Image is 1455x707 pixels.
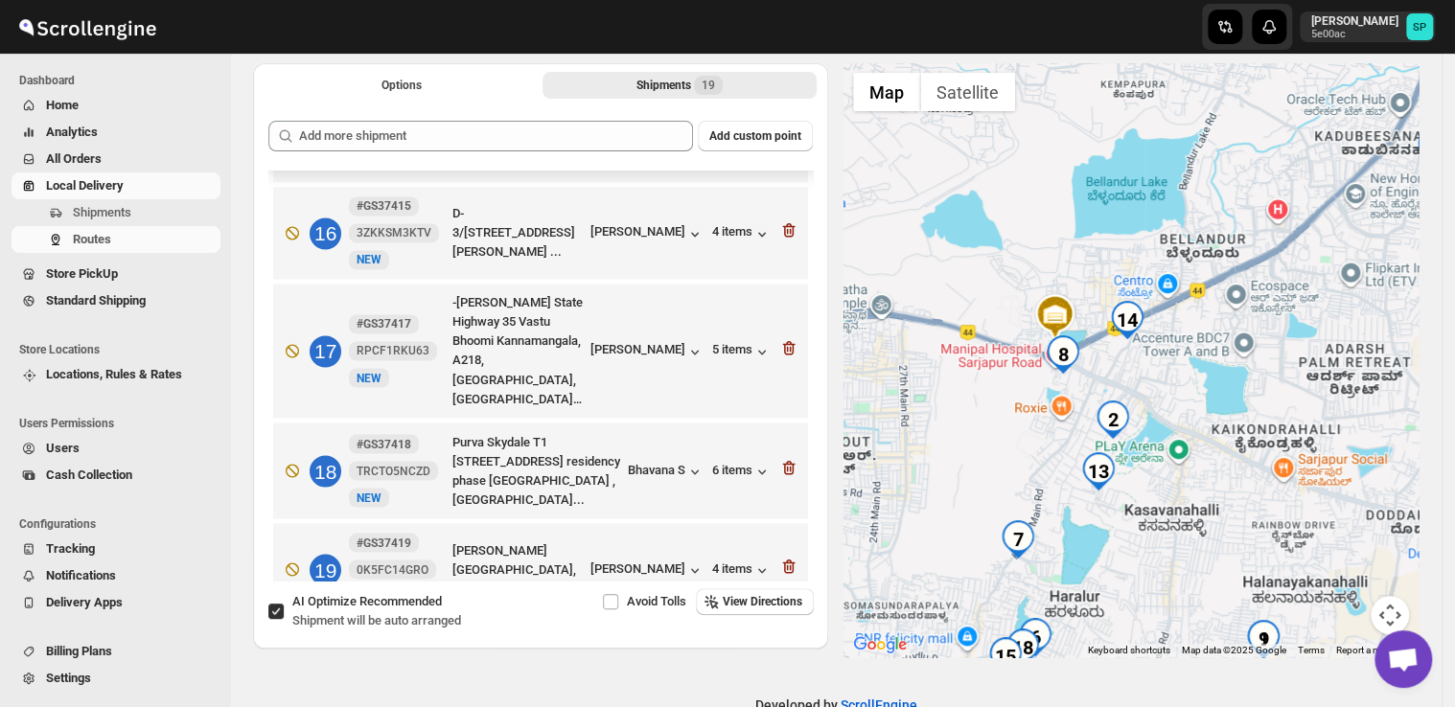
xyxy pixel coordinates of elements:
span: Tracking [46,541,95,556]
div: D-3/[STREET_ADDRESS][PERSON_NAME] ... [452,204,583,262]
span: Settings [46,671,91,685]
div: 19 [310,554,341,585]
span: Users [46,441,80,455]
button: Show satellite imagery [920,73,1015,111]
span: Analytics [46,125,98,139]
span: View Directions [723,594,802,609]
img: Google [848,632,912,657]
b: #GS37418 [357,437,411,450]
button: View Directions [696,588,814,615]
p: [PERSON_NAME] [1311,13,1398,29]
button: Notifications [12,562,220,589]
span: Cash Collection [46,468,132,482]
div: 8 [1044,335,1082,374]
button: Routes [12,226,220,253]
button: 4 items [712,560,772,580]
button: Analytics [12,119,220,146]
button: 6 items [712,462,772,481]
div: 7 [999,520,1037,559]
button: [PERSON_NAME] [590,342,704,361]
span: NEW [357,490,381,504]
span: Sulakshana Pundle [1406,13,1433,40]
b: #GS37419 [357,536,411,549]
span: Options [381,78,422,93]
div: [PERSON_NAME][GEOGRAPHIC_DATA], [GEOGRAPHIC_DATA]... [452,540,583,598]
button: Settings [12,665,220,692]
span: Locations, Rules & Rates [46,367,182,381]
div: 18 [1004,628,1042,667]
span: Recommended [359,594,442,608]
button: [PERSON_NAME] [590,560,704,580]
img: ScrollEngine [15,3,159,51]
span: Delivery Apps [46,595,123,609]
button: Bhavana S [628,462,704,481]
span: Configurations [19,516,220,532]
button: Add custom point [698,121,813,151]
span: TRCTO5NCZD [357,463,430,478]
button: All Route Options [265,72,539,99]
div: 9 [1244,620,1282,658]
div: 6 [1016,618,1054,656]
span: Standard Shipping [46,293,146,308]
span: Notifications [46,568,116,582]
div: 18 [310,455,341,487]
b: #GS37417 [357,317,411,331]
span: 19 [702,78,715,93]
span: Store PickUp [46,266,118,281]
input: Add more shipment [299,121,693,151]
div: 17 [310,335,341,367]
button: [PERSON_NAME] [590,224,704,243]
div: 16 [310,217,341,249]
div: Shipments [636,76,723,95]
p: 5e00ac [1311,29,1398,40]
div: -[PERSON_NAME] State Highway 35 Vastu Bhoomi Kannamangala, A218, [GEOGRAPHIC_DATA], [GEOGRAPHIC_D... [452,293,583,408]
span: Dashboard [19,73,220,88]
a: Terms (opens in new tab) [1298,645,1325,655]
span: Map data ©2025 Google [1182,645,1286,655]
span: Store Locations [19,342,220,357]
a: Report a map error [1336,645,1413,655]
span: Home [46,98,79,112]
span: 0K5FC14GRO [357,561,428,577]
span: Local Delivery [46,178,124,193]
span: Shipments [73,205,131,219]
button: Tracking [12,536,220,562]
button: Cash Collection [12,462,220,489]
button: Locations, Rules & Rates [12,361,220,388]
button: Billing Plans [12,638,220,665]
text: SP [1413,21,1426,34]
button: Keyboard shortcuts [1088,644,1170,657]
a: Open this area in Google Maps (opens a new window) [848,632,912,657]
a: Open chat [1374,630,1432,688]
button: Users [12,435,220,462]
div: 15 [986,637,1025,675]
div: 4 items [712,224,772,243]
button: Show street map [853,73,920,111]
span: All Orders [46,151,102,166]
button: Selected Shipments [543,72,817,99]
div: 19 [1415,127,1453,166]
span: NEW [357,253,381,266]
span: Users Permissions [19,416,220,431]
span: Billing Plans [46,644,112,658]
div: 2 [1094,400,1132,439]
div: 14 [1108,301,1146,339]
button: Home [12,92,220,119]
button: Delivery Apps [12,589,220,616]
span: Avoid Tolls [627,594,686,608]
span: 3ZKKSM3KTV [357,225,431,240]
span: Routes [73,232,111,246]
span: RPCF1RKU63 [357,343,429,358]
div: Purva Skydale T1 [STREET_ADDRESS] residency phase [GEOGRAPHIC_DATA] , [GEOGRAPHIC_DATA]... [452,432,620,509]
button: 5 items [712,342,772,361]
div: 13 [1079,452,1118,490]
span: AI Optimize [292,594,442,608]
button: All Orders [12,146,220,172]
